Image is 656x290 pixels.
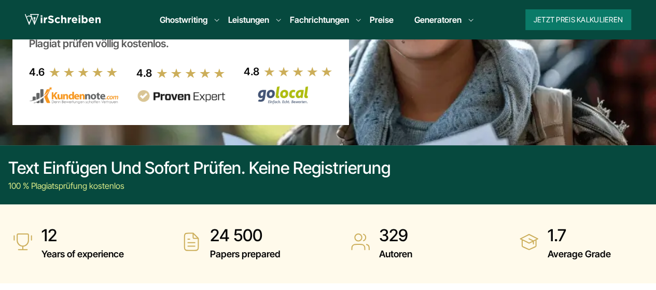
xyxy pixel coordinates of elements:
img: stars [263,66,333,77]
a: Fachrichtungen [290,13,349,26]
img: logo wirschreiben [25,12,101,27]
button: Jetzt Preis kalkulieren [525,9,631,30]
div: 4.8 [136,65,152,81]
img: stars [49,66,118,78]
a: Generatoren [414,13,462,26]
img: Average Grade [519,231,539,252]
img: Years of experience [12,231,33,252]
strong: 24 500 [210,225,281,246]
a: Preise [370,15,394,25]
img: Papers prepared [181,231,202,252]
div: 100 % Plagiatsprüfung kostenlos [8,179,390,192]
strong: 329 [379,225,412,246]
span: Papers prepared [210,246,281,263]
div: 4.6 [29,64,45,80]
a: Leistungen [228,13,269,26]
div: Text einfügen und sofort prüfen. Keine Registrierung [8,158,390,178]
div: 4.8 [244,63,259,80]
strong: 1.7 [548,225,611,246]
span: Average Grade [548,246,611,263]
a: Ghostwriting [160,13,207,26]
strong: 12 [41,225,124,246]
img: Wirschreiben Bewertungen [244,86,333,104]
img: Autoren [350,231,371,252]
img: stars [156,67,226,79]
span: Years of experience [41,246,124,263]
img: provenexpert reviews [136,90,226,103]
img: kundennote [29,87,118,104]
span: Autoren [379,246,412,263]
